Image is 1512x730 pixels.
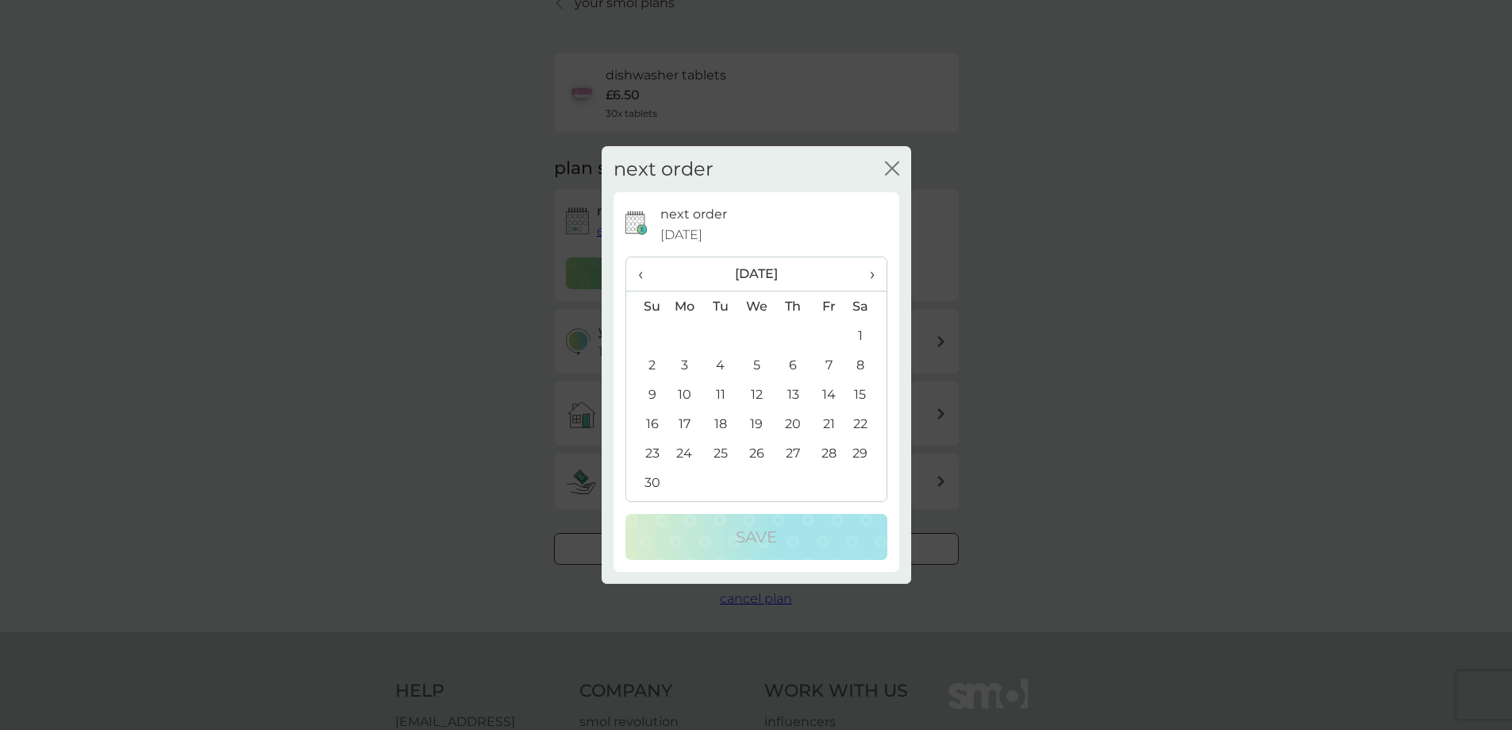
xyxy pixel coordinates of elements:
[626,468,667,497] td: 30
[660,204,727,225] p: next order
[846,350,886,380] td: 8
[811,438,847,468] td: 28
[702,380,738,409] td: 11
[811,350,847,380] td: 7
[626,380,667,409] td: 9
[846,292,886,322] th: Sa
[775,350,810,380] td: 6
[667,350,703,380] td: 3
[738,292,775,322] th: We
[738,350,775,380] td: 5
[626,350,667,380] td: 2
[738,380,775,409] td: 12
[626,292,667,322] th: Su
[738,409,775,438] td: 19
[667,380,703,409] td: 10
[738,438,775,468] td: 26
[667,438,703,468] td: 24
[702,350,738,380] td: 4
[885,161,899,178] button: close
[614,158,714,181] h2: next order
[846,321,886,350] td: 1
[811,380,847,409] td: 14
[702,409,738,438] td: 18
[775,380,810,409] td: 13
[811,292,847,322] th: Fr
[811,409,847,438] td: 21
[660,225,702,245] span: [DATE]
[626,438,667,468] td: 23
[846,438,886,468] td: 29
[775,409,810,438] td: 20
[625,514,887,560] button: Save
[775,292,810,322] th: Th
[775,438,810,468] td: 27
[846,409,886,438] td: 22
[702,438,738,468] td: 25
[667,409,703,438] td: 17
[626,409,667,438] td: 16
[638,257,655,291] span: ‹
[667,257,847,292] th: [DATE]
[846,380,886,409] td: 15
[736,524,777,550] p: Save
[858,257,874,291] span: ›
[667,292,703,322] th: Mo
[702,292,738,322] th: Tu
